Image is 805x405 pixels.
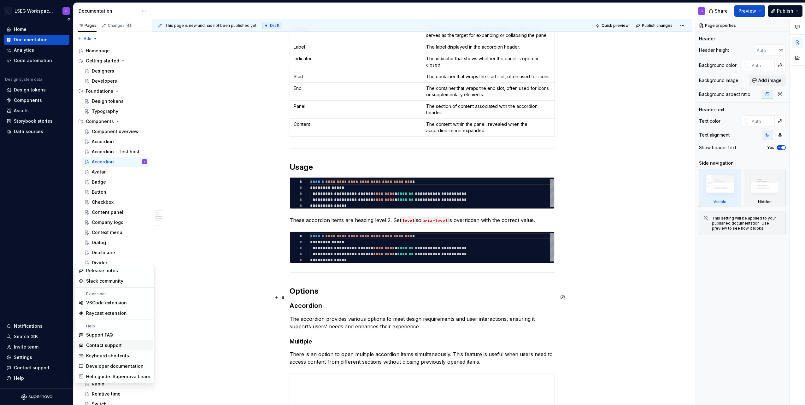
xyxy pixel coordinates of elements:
[82,379,150,389] a: Radio
[82,147,150,157] a: Accordion - Test hosting storybook
[290,162,555,172] h2: Usage
[426,56,551,68] p: The indicator that shows whether the panel is open or closed.
[78,23,97,28] div: Pages
[76,361,153,371] a: Developer documentation
[76,46,150,56] a: Homepage
[76,266,153,276] a: Release notes
[76,372,153,382] a: Help guide: Supernova Learn
[4,106,69,116] a: Assets
[758,77,782,84] span: Add image
[699,132,730,138] div: Text alignment
[82,389,150,399] a: Relative time
[92,229,122,236] div: Context menu
[82,106,150,116] a: Typography
[92,78,117,84] div: Developers
[82,238,150,248] a: Dialog
[76,34,99,43] button: Add
[76,324,153,329] div: Help
[738,8,756,14] span: Preview
[82,248,150,258] a: Disclosure
[144,159,145,165] div: S
[4,24,69,34] a: Home
[14,57,52,64] div: Code automation
[4,321,69,331] button: Notifications
[634,21,675,30] button: Publish changes
[4,56,69,66] a: Code automation
[4,332,69,342] button: Search ⌘K
[699,36,715,42] div: Header
[749,115,775,127] input: Auto
[290,350,555,366] p: There is an option to open multiple accordion items simultaneously. This feature is useful when u...
[75,264,154,383] div: Suggestions
[290,301,555,310] h3: Accordion
[82,137,150,147] a: Accordion
[92,179,106,185] div: Badge
[82,227,150,238] a: Context menu
[82,76,150,86] a: Developers
[92,159,114,165] div: Accordion
[82,157,150,167] a: AccordionS
[86,353,129,359] div: Keyboard shortcuts
[14,365,50,371] div: Contact support
[92,381,104,387] div: Radio
[734,5,765,17] button: Preview
[76,116,150,126] div: Components
[86,48,110,54] div: Homepage
[14,375,24,381] div: Help
[602,23,629,28] span: Quick preview
[14,97,42,103] div: Components
[767,145,774,150] label: Yes
[4,45,69,55] a: Analytics
[14,47,34,53] div: Analytics
[92,128,139,135] div: Component overview
[86,118,114,125] div: Components
[165,23,257,28] span: This page is new and has not been published yet.
[4,116,69,126] a: Storybook stories
[5,77,42,82] div: Design system data
[758,199,772,204] div: Hidden
[14,323,43,329] div: Notifications
[86,300,127,306] div: VSCode extension
[76,56,150,66] div: Getting started
[92,219,124,226] div: Company logo
[744,169,786,207] div: Hidden
[768,5,802,17] button: Publish
[14,333,38,340] div: Search ⌘K
[699,160,734,166] div: Side navigation
[79,8,138,14] div: Documentation
[21,394,52,400] svg: Supernova Logo
[642,23,673,28] span: Publish changes
[108,23,132,28] div: Changes
[82,258,150,268] a: Divider
[1,4,72,18] button: LLSEG Workspace Design SystemS
[14,108,29,114] div: Assets
[294,103,418,109] p: Panel
[426,121,551,134] p: The content within the panel, revealed when the accordion item is expanded.
[86,88,113,94] div: Foundations
[421,217,449,224] code: aria-level
[86,332,113,338] div: Support FAQ
[699,118,720,124] div: Text color
[426,103,551,116] p: The section of content associated with the accordion header.
[82,96,150,106] a: Design tokens
[92,189,106,195] div: Button
[92,149,144,155] div: Accordion - Test hosting storybook
[715,8,728,14] span: Share
[712,216,782,231] div: This setting will be applied to your published documentation. Use preview to see how it looks.
[82,217,150,227] a: Company logo
[777,8,793,14] span: Publish
[294,73,418,80] p: Start
[426,44,551,50] p: The label displayed in the accordion header.
[294,85,418,91] p: End
[699,91,750,97] div: Background aspect ratio
[76,330,153,340] a: Support FAQ
[290,286,555,296] h2: Options
[92,209,123,215] div: Content panel
[86,342,122,349] div: Contact support
[86,267,118,274] div: Release notes
[14,128,43,135] div: Data sources
[76,351,153,361] a: Keyboard shortcuts
[4,7,12,15] div: L
[92,68,114,74] div: Designers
